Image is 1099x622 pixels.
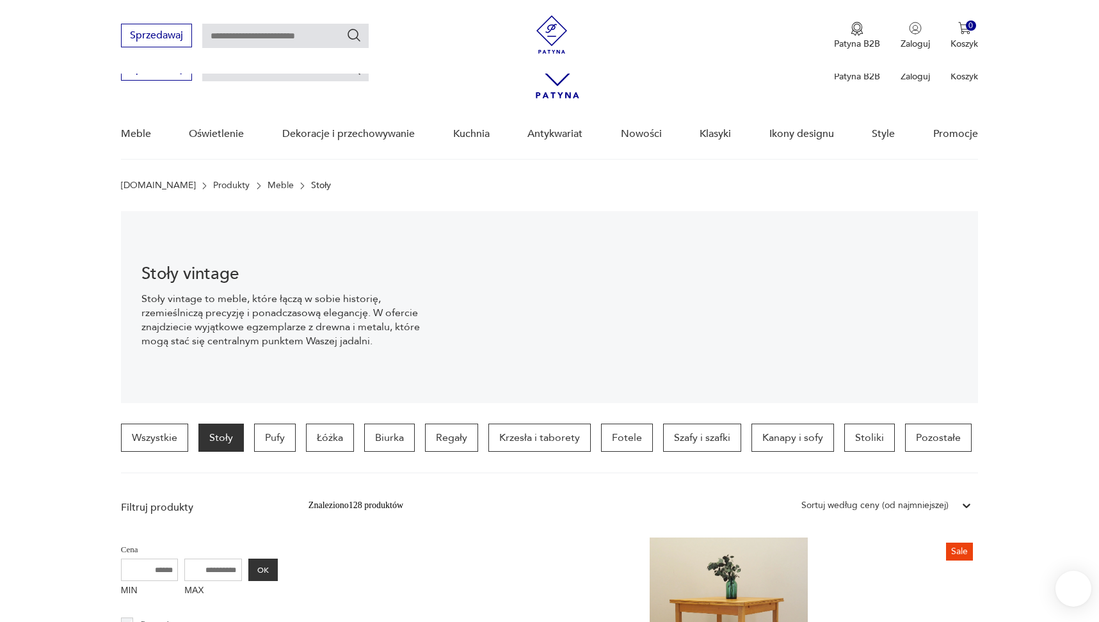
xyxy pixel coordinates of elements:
[851,22,863,36] img: Ikona medalu
[951,22,978,50] button: 0Koszyk
[933,109,978,159] a: Promocje
[621,109,662,159] a: Nowości
[901,70,930,83] p: Zaloguj
[834,70,880,83] p: Patyna B2B
[309,498,403,513] div: Znaleziono 128 produktów
[663,424,741,452] a: Szafy i szafki
[951,70,978,83] p: Koszyk
[425,424,478,452] a: Regały
[364,424,415,452] a: Biurka
[905,424,972,452] a: Pozostałe
[527,109,582,159] a: Antykwariat
[121,581,179,602] label: MIN
[700,109,731,159] a: Klasyki
[488,424,591,452] a: Krzesła i taborety
[121,109,151,159] a: Meble
[834,22,880,50] a: Ikona medaluPatyna B2B
[346,28,362,43] button: Szukaj
[121,543,278,557] p: Cena
[282,109,415,159] a: Dekoracje i przechowywanie
[213,180,250,191] a: Produkty
[141,292,444,348] p: Stoły vintage to meble, które łączą w sobie historię, rzemieślniczą precyzję i ponadczasową elega...
[834,22,880,50] button: Patyna B2B
[121,180,196,191] a: [DOMAIN_NAME]
[268,180,294,191] a: Meble
[121,65,192,74] a: Sprzedawaj
[844,424,895,452] a: Stoliki
[306,424,354,452] a: Łóżka
[254,424,296,452] a: Pufy
[751,424,834,452] a: Kanapy i sofy
[834,38,880,50] p: Patyna B2B
[1055,571,1091,607] iframe: Smartsupp widget button
[769,109,834,159] a: Ikony designu
[533,15,571,54] img: Patyna - sklep z meblami i dekoracjami vintage
[966,20,977,31] div: 0
[958,22,971,35] img: Ikona koszyka
[184,581,242,602] label: MAX
[901,22,930,50] button: Zaloguj
[901,38,930,50] p: Zaloguj
[248,559,278,581] button: OK
[121,24,192,47] button: Sprzedawaj
[453,109,490,159] a: Kuchnia
[951,38,978,50] p: Koszyk
[121,424,188,452] a: Wszystkie
[141,266,444,282] h1: Stoły vintage
[189,109,244,159] a: Oświetlenie
[121,32,192,41] a: Sprzedawaj
[121,500,278,514] p: Filtruj produkty
[311,180,331,191] p: Stoły
[801,498,949,513] div: Sortuj według ceny (od najmniejszej)
[872,109,895,159] a: Style
[909,22,922,35] img: Ikonka użytkownika
[601,424,653,452] a: Fotele
[198,424,244,452] a: Stoły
